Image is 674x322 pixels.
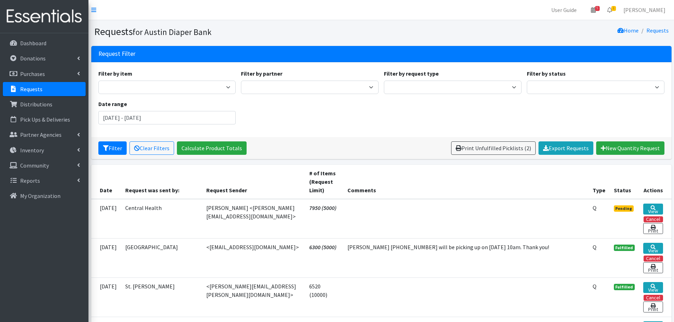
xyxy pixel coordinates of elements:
a: Reports [3,174,86,188]
label: Filter by request type [384,69,439,78]
abbr: Quantity [593,244,597,251]
p: Requests [20,86,42,93]
a: Home [617,27,639,34]
button: Cancel [644,216,663,222]
span: Pending [614,205,634,212]
td: 6520 (10000) [305,277,344,317]
td: <[PERSON_NAME][EMAIL_ADDRESS][PERSON_NAME][DOMAIN_NAME]> [202,277,305,317]
th: Request was sent by: [121,165,202,199]
a: Donations [3,51,86,65]
small: for Austin Diaper Bank [133,27,212,37]
p: Purchases [20,70,45,77]
th: Request Sender [202,165,305,199]
td: St. [PERSON_NAME] [121,277,202,317]
th: Actions [639,165,671,199]
a: Export Requests [538,141,593,155]
img: HumanEssentials [3,5,86,28]
p: Distributions [20,101,52,108]
a: New Quantity Request [596,141,664,155]
a: Community [3,158,86,172]
a: Calculate Product Totals [177,141,247,155]
button: Cancel [644,295,663,301]
span: 1 [611,6,616,11]
p: Community [20,162,49,169]
a: Partner Agencies [3,128,86,142]
label: Date range [98,100,127,108]
label: Filter by partner [241,69,282,78]
p: Partner Agencies [20,131,62,138]
th: Comments [343,165,588,199]
abbr: Quantity [593,283,597,290]
p: Donations [20,55,46,62]
a: Print Unfulfilled Picklists (2) [451,141,536,155]
a: Purchases [3,67,86,81]
td: [PERSON_NAME] <[PERSON_NAME][EMAIL_ADDRESS][DOMAIN_NAME]> [202,199,305,239]
a: Clear Filters [129,141,174,155]
label: Filter by status [527,69,566,78]
a: View [643,282,663,293]
td: <[EMAIL_ADDRESS][DOMAIN_NAME]> [202,238,305,277]
td: [DATE] [91,277,121,317]
th: Type [588,165,610,199]
p: Inventory [20,147,44,154]
a: 1 [601,3,618,17]
a: Dashboard [3,36,86,50]
a: My Organization [3,189,86,203]
p: My Organization [20,192,61,199]
a: View [643,204,663,215]
span: 5 [595,6,600,11]
h3: Request Filter [98,50,136,58]
abbr: Quantity [593,204,597,211]
h1: Requests [94,25,379,38]
a: Requests [646,27,669,34]
span: Fulfilled [614,284,635,290]
th: Date [91,165,121,199]
td: [DATE] [91,199,121,239]
p: Reports [20,177,40,184]
span: Fulfilled [614,245,635,251]
th: # of Items (Request Limit) [305,165,344,199]
p: Dashboard [20,40,46,47]
td: [GEOGRAPHIC_DATA] [121,238,202,277]
td: [DATE] [91,238,121,277]
label: Filter by item [98,69,132,78]
a: View [643,243,663,254]
button: Filter [98,141,127,155]
a: Requests [3,82,86,96]
a: Print [643,223,663,234]
a: User Guide [546,3,582,17]
td: Central Health [121,199,202,239]
button: Cancel [644,256,663,262]
td: [PERSON_NAME] [PHONE_NUMBER] will be picking up on [DATE] 10am. Thank you! [343,238,588,277]
a: Pick Ups & Deliveries [3,112,86,127]
a: Print [643,262,663,273]
a: Distributions [3,97,86,111]
a: 5 [585,3,601,17]
td: 7950 (5000) [305,199,344,239]
a: Print [643,301,663,312]
p: Pick Ups & Deliveries [20,116,70,123]
th: Status [610,165,639,199]
a: Inventory [3,143,86,157]
td: 6300 (5000) [305,238,344,277]
input: January 1, 2011 - December 31, 2011 [98,111,236,124]
a: [PERSON_NAME] [618,3,671,17]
